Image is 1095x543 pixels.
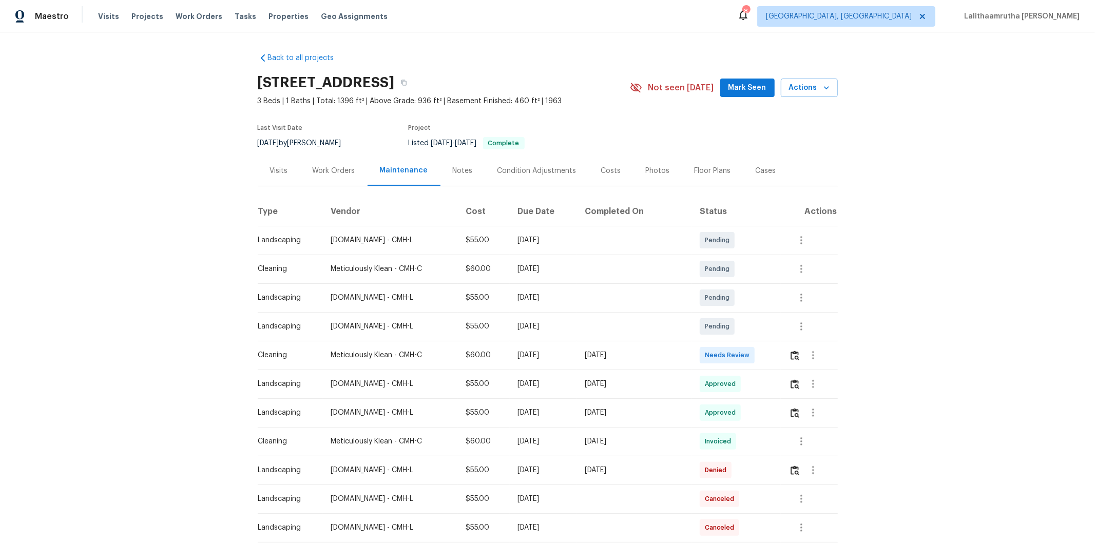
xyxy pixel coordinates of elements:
[331,494,449,504] div: [DOMAIN_NAME] - CMH-L
[235,13,256,20] span: Tasks
[789,343,801,367] button: Review Icon
[518,436,568,447] div: [DATE]
[455,140,477,147] span: [DATE]
[518,264,568,274] div: [DATE]
[705,235,734,245] span: Pending
[705,465,731,475] span: Denied
[176,11,222,22] span: Work Orders
[258,125,303,131] span: Last Visit Date
[466,408,501,418] div: $55.00
[35,11,69,22] span: Maestro
[518,465,568,475] div: [DATE]
[331,321,449,332] div: [DOMAIN_NAME] - CMH-L
[720,79,775,98] button: Mark Seen
[705,408,740,418] span: Approved
[781,79,838,98] button: Actions
[791,466,799,475] img: Review Icon
[518,522,568,533] div: [DATE]
[258,350,315,360] div: Cleaning
[466,293,501,303] div: $55.00
[648,83,714,93] span: Not seen [DATE]
[453,166,473,176] div: Notes
[791,408,799,418] img: Review Icon
[258,494,315,504] div: Landscaping
[331,293,449,303] div: [DOMAIN_NAME] - CMH-L
[585,350,683,360] div: [DATE]
[766,11,912,22] span: [GEOGRAPHIC_DATA], [GEOGRAPHIC_DATA]
[705,293,734,303] span: Pending
[705,350,754,360] span: Needs Review
[518,293,568,303] div: [DATE]
[313,166,355,176] div: Work Orders
[331,465,449,475] div: [DOMAIN_NAME] - CMH-L
[466,235,501,245] div: $55.00
[577,197,691,226] th: Completed On
[258,140,279,147] span: [DATE]
[646,166,670,176] div: Photos
[705,522,738,533] span: Canceled
[258,379,315,389] div: Landscaping
[789,400,801,425] button: Review Icon
[258,522,315,533] div: Landscaping
[510,197,577,226] th: Due Date
[331,522,449,533] div: [DOMAIN_NAME] - CMH-L
[518,350,568,360] div: [DATE]
[258,264,315,274] div: Cleaning
[756,166,776,176] div: Cases
[484,140,524,146] span: Complete
[518,235,568,245] div: [DATE]
[466,436,501,447] div: $60.00
[789,82,830,94] span: Actions
[431,140,477,147] span: -
[585,436,683,447] div: [DATE]
[98,11,119,22] span: Visits
[601,166,621,176] div: Costs
[466,379,501,389] div: $55.00
[497,166,577,176] div: Condition Adjustments
[409,140,525,147] span: Listed
[728,82,766,94] span: Mark Seen
[258,137,354,149] div: by [PERSON_NAME]
[585,408,683,418] div: [DATE]
[380,165,428,176] div: Maintenance
[585,379,683,389] div: [DATE]
[691,197,781,226] th: Status
[781,197,837,226] th: Actions
[258,53,356,63] a: Back to all projects
[331,235,449,245] div: [DOMAIN_NAME] - CMH-L
[466,494,501,504] div: $55.00
[258,465,315,475] div: Landscaping
[466,522,501,533] div: $55.00
[322,197,457,226] th: Vendor
[258,197,323,226] th: Type
[742,6,750,16] div: 8
[466,321,501,332] div: $55.00
[258,408,315,418] div: Landscaping
[466,264,501,274] div: $60.00
[331,379,449,389] div: [DOMAIN_NAME] - CMH-L
[258,436,315,447] div: Cleaning
[518,379,568,389] div: [DATE]
[466,465,501,475] div: $55.00
[258,321,315,332] div: Landscaping
[789,372,801,396] button: Review Icon
[466,350,501,360] div: $60.00
[258,96,630,106] span: 3 Beds | 1 Baths | Total: 1396 ft² | Above Grade: 936 ft² | Basement Finished: 460 ft² | 1963
[705,494,738,504] span: Canceled
[518,408,568,418] div: [DATE]
[705,436,735,447] span: Invoiced
[258,293,315,303] div: Landscaping
[321,11,388,22] span: Geo Assignments
[331,436,449,447] div: Meticulously Klean - CMH-C
[331,350,449,360] div: Meticulously Klean - CMH-C
[791,379,799,389] img: Review Icon
[585,465,683,475] div: [DATE]
[331,264,449,274] div: Meticulously Klean - CMH-C
[791,351,799,360] img: Review Icon
[409,125,431,131] span: Project
[431,140,453,147] span: [DATE]
[789,458,801,482] button: Review Icon
[258,77,395,88] h2: [STREET_ADDRESS]
[131,11,163,22] span: Projects
[705,379,740,389] span: Approved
